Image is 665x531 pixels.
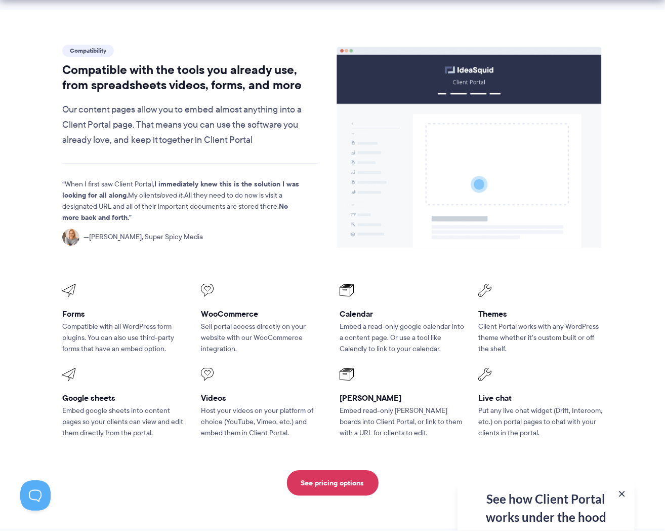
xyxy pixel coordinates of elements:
[478,321,603,355] p: Client Portal works with any WordPress theme whether it’s custom built or off the shelf.
[62,178,299,201] strong: I immediately knew this is the solution I was looking for all along.
[201,309,325,319] h3: WooCommerce
[340,393,464,403] h3: [PERSON_NAME]
[478,393,603,403] h3: Live chat
[160,190,184,200] em: loved it.
[62,62,318,93] h2: Compatible with the tools you already use, from spreadsheets videos, forms, and more
[62,405,187,439] p: Embed google sheets into content pages so your clients can view and edit them directly from the p...
[340,405,464,439] p: Embed read-only [PERSON_NAME] boards into Client Portal, or link to them with a URL for clients t...
[62,201,288,223] strong: No more back and forth.
[287,470,379,496] a: See pricing options
[201,321,325,355] p: Sell portal access directly on your website with our WooCommerce integration.
[20,480,51,511] iframe: Toggle Customer Support
[340,321,464,355] p: Embed a read-only google calendar into a content page. Or use a tool like Calendly to link to you...
[62,309,187,319] h3: Forms
[62,179,300,223] p: When I first saw Client Portal, My clients All they need to do now is visit a designated URL and ...
[478,405,603,439] p: Put any live chat widget (Drift, Intercom, etc.) on portal pages to chat with your clients in the...
[62,45,114,57] span: Compatibility
[201,405,325,439] p: Host your videos on your platform of choice (YouTube, Vimeo, etc.) and embed them in Client Portal.
[62,321,187,355] p: Compatible with all WordPress form plugins. You can also use third-party forms that have an embed...
[201,393,325,403] h3: Videos
[62,102,318,148] p: Our content pages allow you to embed almost anything into a Client Portal page. That means you ca...
[84,232,203,243] span: [PERSON_NAME], Super Spicy Media
[478,309,603,319] h3: Themes
[62,393,187,403] h3: Google sheets
[340,309,464,319] h3: Calendar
